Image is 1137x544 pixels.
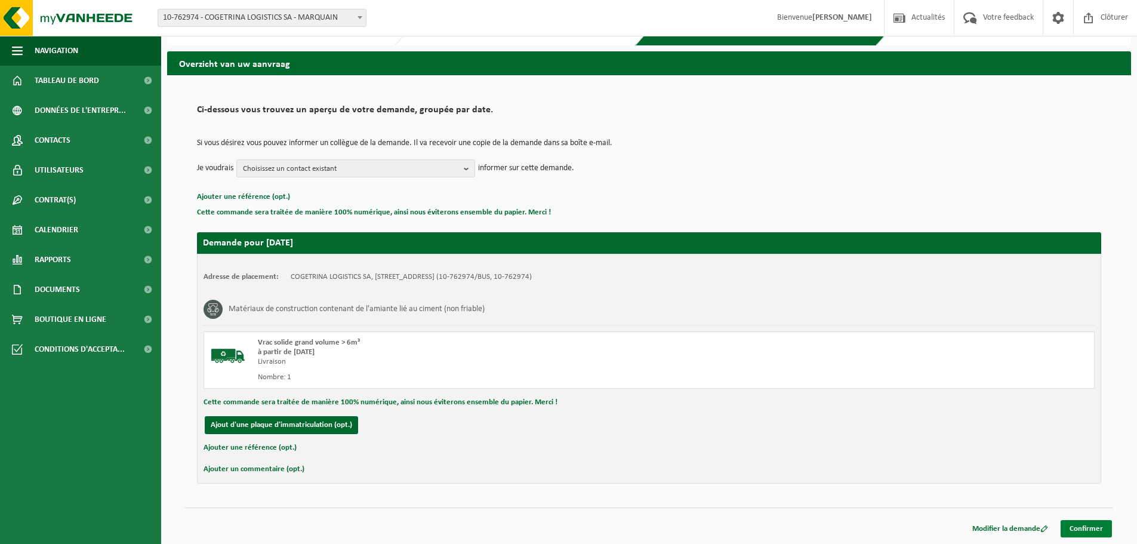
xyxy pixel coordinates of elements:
button: Ajout d'une plaque d'immatriculation (opt.) [205,416,358,434]
span: Contacts [35,125,70,155]
div: Livraison [258,357,697,367]
span: Contrat(s) [35,185,76,215]
p: Je voudrais [197,159,233,177]
span: Calendrier [35,215,78,245]
h2: Overzicht van uw aanvraag [167,51,1131,75]
h2: Ci-dessous vous trouvez un aperçu de votre demande, groupée par date. [197,105,1101,121]
a: Confirmer [1061,520,1112,537]
strong: Demande pour [DATE] [203,238,293,248]
button: Cette commande sera traitée de manière 100% numérique, ainsi nous éviterons ensemble du papier. M... [204,395,557,410]
span: 10-762974 - COGETRINA LOGISTICS SA - MARQUAIN [158,9,366,27]
img: BL-SO-LV.png [210,338,246,374]
button: Ajouter une référence (opt.) [197,189,290,205]
span: Vrac solide grand volume > 6m³ [258,339,360,346]
span: Conditions d'accepta... [35,334,125,364]
a: Modifier la demande [963,520,1057,537]
strong: à partir de [DATE] [258,348,315,356]
span: Tableau de bord [35,66,99,96]
div: Nombre: 1 [258,373,697,382]
span: 10-762974 - COGETRINA LOGISTICS SA - MARQUAIN [158,10,366,26]
span: Choisissez un contact existant [243,160,459,178]
p: Si vous désirez vous pouvez informer un collègue de la demande. Il va recevoir une copie de la de... [197,139,1101,147]
span: Navigation [35,36,78,66]
span: Documents [35,275,80,305]
button: Ajouter une référence (opt.) [204,440,297,456]
span: Rapports [35,245,71,275]
button: Choisissez un contact existant [236,159,475,177]
h3: Matériaux de construction contenant de l'amiante lié au ciment (non friable) [229,300,485,319]
button: Cette commande sera traitée de manière 100% numérique, ainsi nous éviterons ensemble du papier. M... [197,205,551,220]
span: Données de l'entrepr... [35,96,126,125]
button: Ajouter un commentaire (opt.) [204,462,304,477]
span: Utilisateurs [35,155,84,185]
strong: [PERSON_NAME] [812,13,872,22]
strong: Adresse de placement: [204,273,279,281]
span: Boutique en ligne [35,305,106,334]
p: informer sur cette demande. [478,159,574,177]
td: COGETRINA LOGISTICS SA, [STREET_ADDRESS] (10-762974/BUS, 10-762974) [291,272,532,282]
